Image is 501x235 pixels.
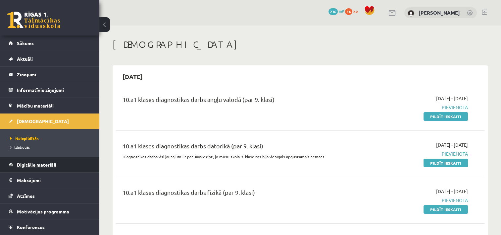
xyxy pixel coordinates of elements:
p: Diagnostikas darbā visi jautājumi ir par JavaScript, jo mūsu skolā 9. klasē tas bija vienīgais ap... [123,154,349,160]
span: [DATE] - [DATE] [436,188,468,195]
span: Pievienota [359,104,468,111]
a: Neizpildītās [10,135,93,141]
a: Izlabotās [10,144,93,150]
span: [DATE] - [DATE] [436,95,468,102]
div: 10.a1 klases diagnostikas darbs fizikā (par 9. klasi) [123,188,349,200]
h1: [DEMOGRAPHIC_DATA] [113,39,488,50]
legend: Ziņojumi [17,67,91,82]
span: Atzīmes [17,193,35,199]
span: Digitālie materiāli [17,162,56,168]
span: [DEMOGRAPHIC_DATA] [17,118,69,124]
a: Sākums [9,36,91,51]
a: Mācību materiāli [9,98,91,113]
a: Ziņojumi [9,67,91,82]
a: Konferences [9,219,91,235]
a: Aktuāli [9,51,91,66]
span: Sākums [17,40,34,46]
span: Neizpildītās [10,136,39,141]
span: 14 [345,8,352,15]
a: Digitālie materiāli [9,157,91,172]
a: Motivācijas programma [9,204,91,219]
span: xp [353,8,358,14]
a: Pildīt ieskaiti [424,205,468,214]
h2: [DATE] [116,69,149,84]
span: [DATE] - [DATE] [436,141,468,148]
span: Izlabotās [10,144,30,150]
span: 236 [328,8,338,15]
a: 14 xp [345,8,361,14]
span: Mācību materiāli [17,103,54,109]
div: 10.a1 klases diagnostikas darbs datorikā (par 9. klasi) [123,141,349,154]
span: Pievienota [359,197,468,204]
span: Aktuāli [17,56,33,62]
a: Rīgas 1. Tālmācības vidusskola [7,12,60,28]
legend: Maksājumi [17,173,91,188]
a: [DEMOGRAPHIC_DATA] [9,114,91,129]
a: Pildīt ieskaiti [424,112,468,121]
div: 10.a1 klases diagnostikas darbs angļu valodā (par 9. klasi) [123,95,349,107]
span: Pievienota [359,150,468,157]
img: Ance Āboliņa [408,10,414,17]
a: Atzīmes [9,188,91,203]
span: Konferences [17,224,45,230]
span: mP [339,8,344,14]
a: Informatīvie ziņojumi [9,82,91,98]
a: [PERSON_NAME] [419,9,460,16]
legend: Informatīvie ziņojumi [17,82,91,98]
span: Motivācijas programma [17,208,69,214]
a: 236 mP [328,8,344,14]
a: Maksājumi [9,173,91,188]
a: Pildīt ieskaiti [424,159,468,167]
